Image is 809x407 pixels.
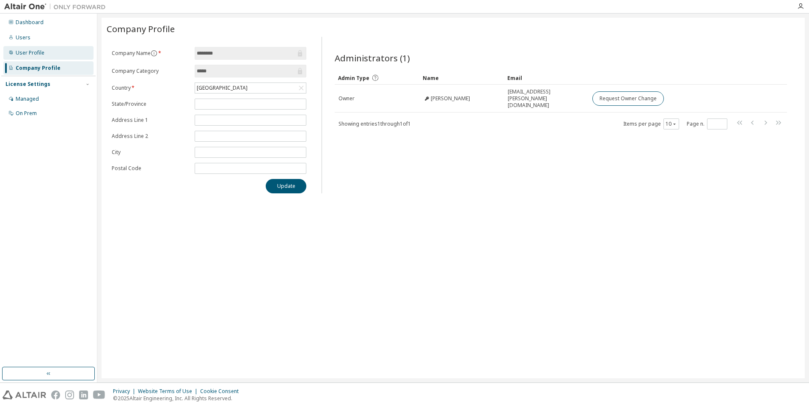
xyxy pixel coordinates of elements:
div: [GEOGRAPHIC_DATA] [195,83,249,93]
img: linkedin.svg [79,390,88,399]
img: youtube.svg [93,390,105,399]
p: © 2025 Altair Engineering, Inc. All Rights Reserved. [113,395,244,402]
img: Altair One [4,3,110,11]
span: [EMAIL_ADDRESS][PERSON_NAME][DOMAIN_NAME] [508,88,585,109]
span: [PERSON_NAME] [431,95,470,102]
img: facebook.svg [51,390,60,399]
label: Company Name [112,50,190,57]
label: Country [112,85,190,91]
span: Administrators (1) [335,52,410,64]
img: instagram.svg [65,390,74,399]
div: Managed [16,96,39,102]
div: Company Profile [16,65,61,71]
div: Email [507,71,585,85]
button: 10 [666,121,677,127]
div: Privacy [113,388,138,395]
span: Owner [338,95,355,102]
label: State/Province [112,101,190,107]
div: Name [423,71,501,85]
label: Address Line 1 [112,117,190,124]
div: Website Terms of Use [138,388,200,395]
span: Company Profile [107,23,175,35]
button: Request Owner Change [592,91,664,106]
label: Company Category [112,68,190,74]
button: information [151,50,157,57]
div: User Profile [16,49,44,56]
label: Address Line 2 [112,133,190,140]
button: Update [266,179,306,193]
div: Users [16,34,30,41]
div: License Settings [6,81,50,88]
span: Admin Type [338,74,369,82]
span: Page n. [687,118,727,129]
label: Postal Code [112,165,190,172]
label: City [112,149,190,156]
div: [GEOGRAPHIC_DATA] [195,83,306,93]
div: On Prem [16,110,37,117]
span: Items per page [623,118,679,129]
img: altair_logo.svg [3,390,46,399]
div: Dashboard [16,19,44,26]
span: Showing entries 1 through 1 of 1 [338,120,411,127]
div: Cookie Consent [200,388,244,395]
